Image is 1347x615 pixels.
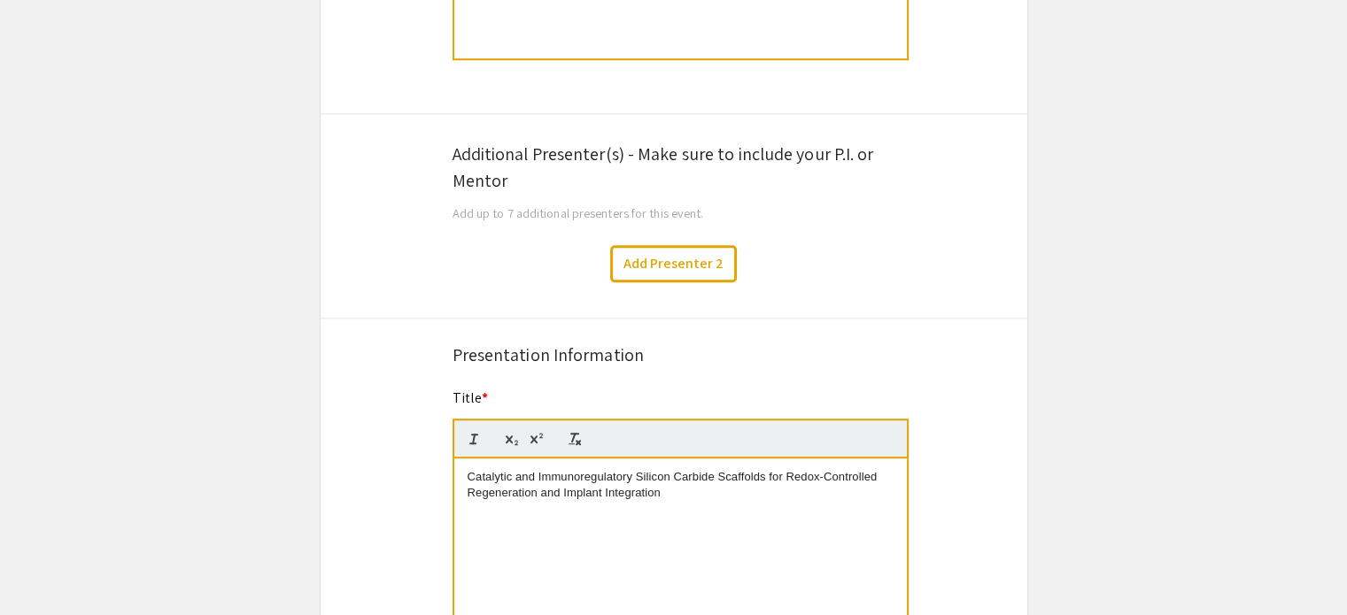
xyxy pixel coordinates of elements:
[453,204,704,221] span: Add up to 7 additional presenters for this event.
[453,388,489,407] mat-label: Title
[13,535,75,602] iframe: Chat
[610,245,737,282] button: Add Presenter 2
[468,469,894,502] p: Catalytic and Immunoregulatory Silicon Carbide Scaffolds for Redox-Controlled Regeneration and Im...
[453,141,895,194] div: Additional Presenter(s) - Make sure to include your P.I. or Mentor
[453,342,895,368] div: Presentation Information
